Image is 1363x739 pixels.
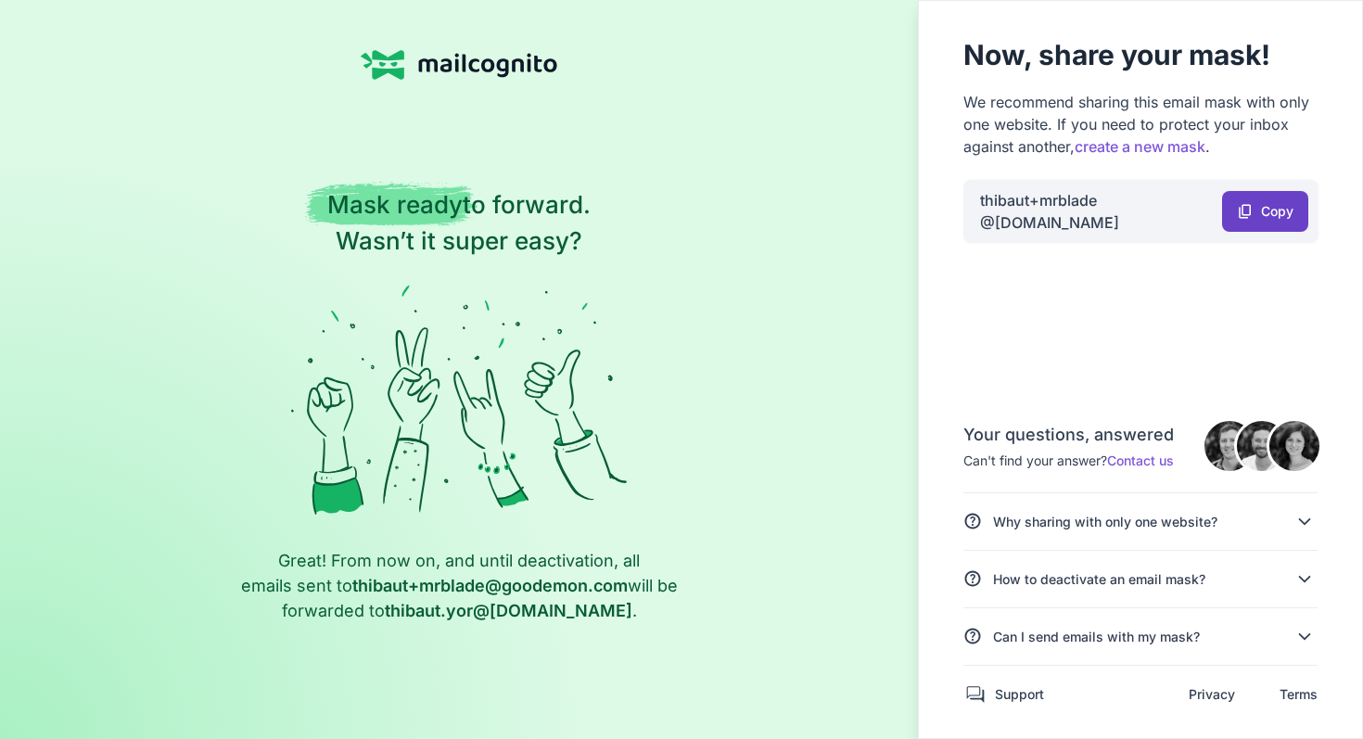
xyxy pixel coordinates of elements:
[963,451,1187,470] div: Can't find your answer?
[385,601,473,620] span: thibaut.yor
[1107,452,1174,468] a: Contact us
[963,34,1318,76] h1: Now, share your mask!
[327,175,591,259] div: to forward. Wasn’t it super easy?
[980,191,1097,210] span: thibaut+mrblade
[1075,137,1205,156] a: create a new mask
[1280,684,1318,704] a: Terms
[993,569,1205,589] div: How to deactivate an email mask?
[963,91,1318,158] div: We recommend sharing this email mask with only one website. If you need to protect your inbox aga...
[993,512,1217,531] div: Why sharing with only one website?
[385,601,632,620] span: @[DOMAIN_NAME]
[963,422,1187,447] div: Your questions, answered
[1261,206,1293,217] span: Copy
[963,692,987,695] div: Forum
[352,576,628,595] span: thiba .com
[1189,684,1235,704] a: Privacy
[305,181,478,226] span: Mask ready
[995,686,1044,702] a: Support
[993,627,1200,646] div: Can I send emails with my mask?
[980,191,1119,232] span: @[DOMAIN_NAME]
[1222,191,1308,232] a: content_copy Copy
[392,576,588,595] span: ut+mrblade@goodemon
[236,548,681,623] div: Great! From now on, and until deactivation, all emails sent to will be forwarded to .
